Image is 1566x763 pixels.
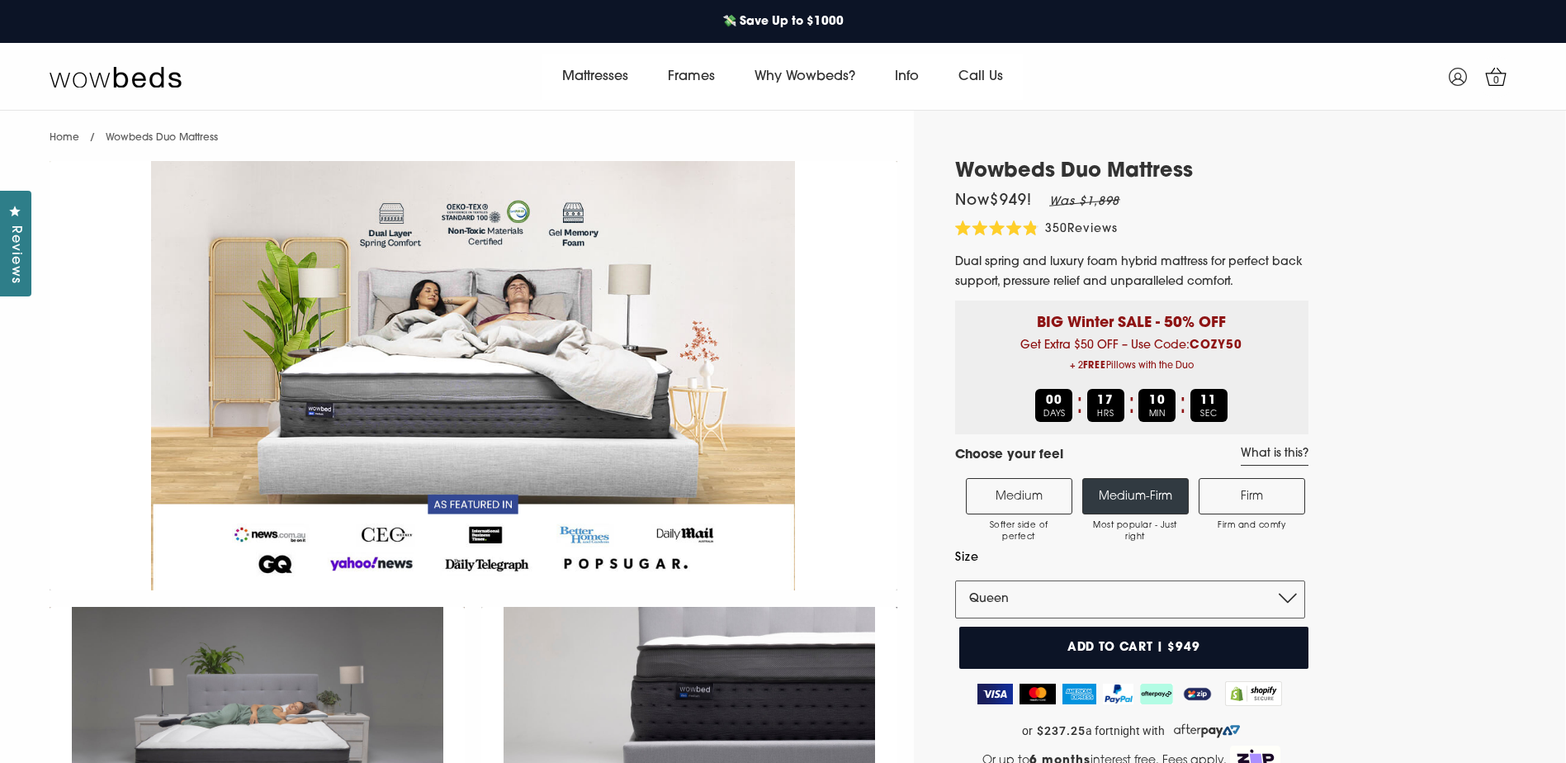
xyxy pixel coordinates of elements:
[50,133,79,143] a: Home
[968,356,1296,377] span: + 2 Pillows with the Duo
[1086,724,1165,738] span: a fortnight with
[977,684,1013,704] img: Visa Logo
[1190,339,1242,352] b: COZY50
[1180,684,1214,704] img: ZipPay Logo
[714,5,852,39] a: 💸 Save Up to $1000
[1199,478,1305,514] label: Firm
[975,520,1063,543] span: Softer side of perfect
[50,65,182,88] img: Wow Beds Logo
[955,160,1308,184] h1: Wowbeds Duo Mattress
[955,718,1308,743] a: or $237.25 a fortnight with
[648,54,735,100] a: Frames
[955,447,1063,466] h4: Choose your feel
[968,301,1296,334] p: BIG Winter SALE - 50% OFF
[1062,684,1096,704] img: American Express Logo
[4,225,26,284] span: Reviews
[1475,56,1516,97] a: 0
[959,627,1308,669] button: Add to cart | $949
[1046,395,1062,407] b: 00
[1488,73,1505,89] span: 0
[50,111,218,153] nav: breadcrumbs
[955,220,1119,239] div: 350Reviews
[1083,362,1106,371] b: FREE
[1225,681,1283,706] img: Shopify secure badge
[1087,389,1124,422] div: HRS
[1035,389,1072,422] div: DAYS
[968,339,1296,377] span: Get Extra $50 OFF – Use Code:
[1241,447,1308,466] a: What is this?
[955,256,1303,288] span: Dual spring and luxury foam hybrid mattress for perfect back support, pressure relief and unparal...
[1022,724,1033,738] span: or
[1138,389,1176,422] div: MIN
[1067,223,1118,235] span: Reviews
[1091,520,1180,543] span: Most popular - Just right
[542,54,648,100] a: Mattresses
[1049,196,1120,208] em: Was $1,898
[875,54,939,100] a: Info
[1200,395,1217,407] b: 11
[1208,520,1296,532] span: Firm and comfy
[1103,684,1134,704] img: PayPal Logo
[1190,389,1228,422] div: SEC
[1097,395,1114,407] b: 17
[735,54,875,100] a: Why Wowbeds?
[1045,223,1067,235] span: 350
[106,133,218,143] span: Wowbeds Duo Mattress
[955,547,1305,568] label: Size
[966,478,1072,514] label: Medium
[939,54,1023,100] a: Call Us
[1140,684,1173,704] img: AfterPay Logo
[955,194,1033,209] span: Now $949 !
[90,133,95,143] span: /
[1020,684,1057,704] img: MasterCard Logo
[1149,395,1166,407] b: 10
[1082,478,1189,514] label: Medium-Firm
[1037,724,1086,738] strong: $237.25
